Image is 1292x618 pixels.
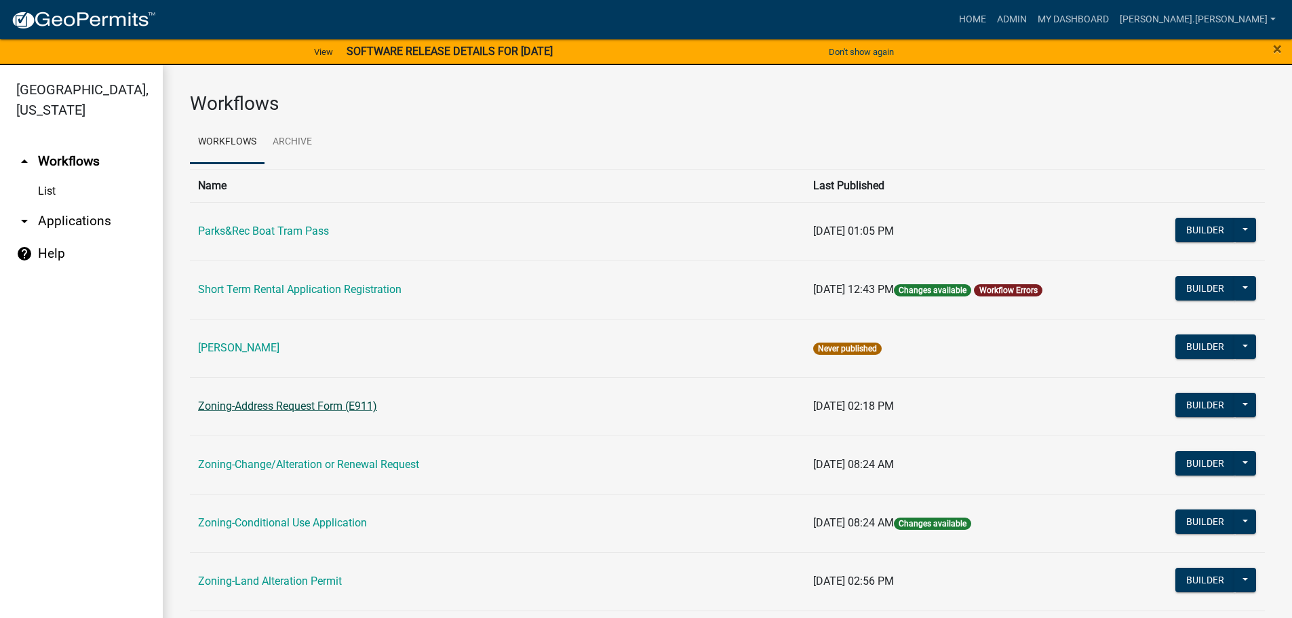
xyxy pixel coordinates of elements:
i: arrow_drop_down [16,213,33,229]
button: Builder [1175,393,1235,417]
a: My Dashboard [1032,7,1114,33]
button: Builder [1175,334,1235,359]
button: Builder [1175,451,1235,476]
a: Home [954,7,992,33]
strong: SOFTWARE RELEASE DETAILS FOR [DATE] [347,45,553,58]
a: Zoning-Land Alteration Permit [198,575,342,587]
a: [PERSON_NAME] [198,341,279,354]
span: [DATE] 08:24 AM [813,516,894,529]
h3: Workflows [190,92,1265,115]
span: × [1273,39,1282,58]
a: Zoning-Address Request Form (E911) [198,400,377,412]
button: Builder [1175,218,1235,242]
i: help [16,246,33,262]
a: Short Term Rental Application Registration [198,283,402,296]
span: [DATE] 02:18 PM [813,400,894,412]
span: [DATE] 12:43 PM [813,283,894,296]
a: Archive [265,121,320,164]
span: [DATE] 02:56 PM [813,575,894,587]
a: Zoning-Conditional Use Application [198,516,367,529]
a: Workflow Errors [979,286,1038,295]
span: [DATE] 08:24 AM [813,458,894,471]
span: Changes available [894,284,971,296]
th: Name [190,169,805,202]
button: Builder [1175,276,1235,301]
button: Close [1273,41,1282,57]
button: Builder [1175,509,1235,534]
button: Builder [1175,568,1235,592]
a: View [309,41,338,63]
a: Admin [992,7,1032,33]
button: Don't show again [823,41,899,63]
a: Parks&Rec Boat Tram Pass [198,225,329,237]
span: [DATE] 01:05 PM [813,225,894,237]
span: Changes available [894,518,971,530]
span: Never published [813,343,882,355]
th: Last Published [805,169,1133,202]
a: Zoning-Change/Alteration or Renewal Request [198,458,419,471]
a: Workflows [190,121,265,164]
i: arrow_drop_up [16,153,33,170]
a: [PERSON_NAME].[PERSON_NAME] [1114,7,1281,33]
